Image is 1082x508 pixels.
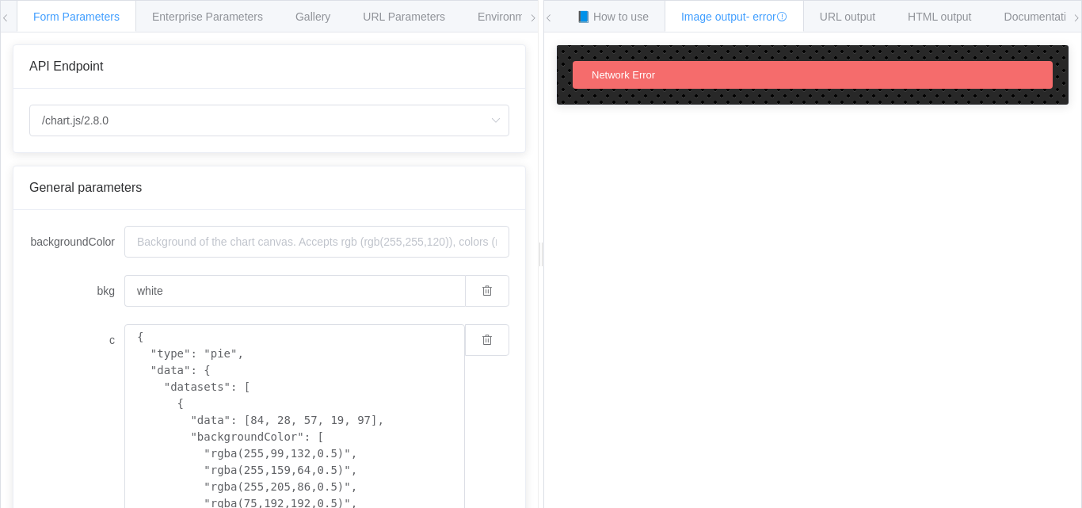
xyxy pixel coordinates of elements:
[681,10,787,23] span: Image output
[29,275,124,307] label: bkg
[1004,10,1079,23] span: Documentation
[908,10,971,23] span: HTML output
[592,69,655,81] span: Network Error
[746,10,787,23] span: - error
[363,10,445,23] span: URL Parameters
[29,105,509,136] input: Select
[33,10,120,23] span: Form Parameters
[577,10,649,23] span: 📘 How to use
[124,275,465,307] input: Background of the chart canvas. Accepts rgb (rgb(255,255,120)), colors (red), and url-encoded hex...
[295,10,330,23] span: Gallery
[29,59,103,73] span: API Endpoint
[124,226,509,258] input: Background of the chart canvas. Accepts rgb (rgb(255,255,120)), colors (red), and url-encoded hex...
[29,324,124,356] label: c
[29,226,124,258] label: backgroundColor
[152,10,263,23] span: Enterprise Parameters
[29,181,142,194] span: General parameters
[820,10,875,23] span: URL output
[478,10,546,23] span: Environments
